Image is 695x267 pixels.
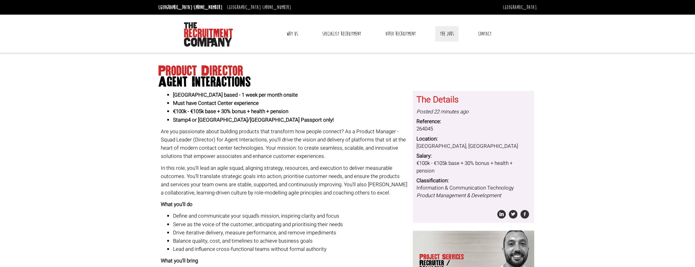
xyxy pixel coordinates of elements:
[416,177,531,184] dt: Classification:
[173,99,259,107] strong: Must have Contact Center experience
[173,245,409,253] li: Lead and influence cross-functional teams without formal authority
[416,192,501,199] i: Product Management & Development
[161,201,193,208] strong: What you’ll do
[173,108,288,115] strong: €100k - €105k base + 30% bonus + health + pension
[416,152,531,160] dt: Salary:
[416,125,531,133] dd: 264045
[318,26,366,41] a: Specialist Recruitment
[474,26,496,41] a: Contact
[435,26,459,41] a: The Jobs
[158,77,537,87] span: Agent Interactions
[381,26,420,41] a: Video Recruitment
[416,135,531,143] dt: Location:
[157,2,224,12] li: [GEOGRAPHIC_DATA]:
[503,4,537,11] a: [GEOGRAPHIC_DATA]
[161,127,409,161] p: Are you passionate about building products that transform how people connect? As a Product Manage...
[173,212,409,220] li: Define and communicate your squad’s mission, inspiring clarity and focus
[416,160,531,175] dd: €100k - €105k base + 30% bonus + health + pension
[416,95,531,105] h3: The Details
[416,143,531,150] dd: [GEOGRAPHIC_DATA], [GEOGRAPHIC_DATA]
[225,2,293,12] li: [GEOGRAPHIC_DATA]:
[173,220,409,229] li: Serve as the voice of the customer, anticipating and prioritising their needs
[416,118,531,125] dt: Reference:
[173,91,298,99] strong: [GEOGRAPHIC_DATA] based - 1 week per month onsite
[184,22,233,47] img: The Recruitment Company
[194,4,222,11] a: [PHONE_NUMBER]
[173,229,409,237] li: Drive iterative delivery, measure performance, and remove impediments
[416,108,469,116] i: Posted 22 minutes ago
[262,4,291,11] a: [PHONE_NUMBER]
[173,237,409,245] li: Balance quality, cost, and timelines to achieve business goals
[282,26,303,41] a: Why Us
[173,116,334,124] strong: Stamp4 or [GEOGRAPHIC_DATA]/[GEOGRAPHIC_DATA] Passport only!
[158,66,537,87] h1: Product Director
[161,164,409,197] p: In this role, you’ll lead an agile squad, aligning strategy, resources, and execution to deliver ...
[161,257,198,265] strong: What you’ll bring
[416,184,531,199] dd: Information & Communication Technology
